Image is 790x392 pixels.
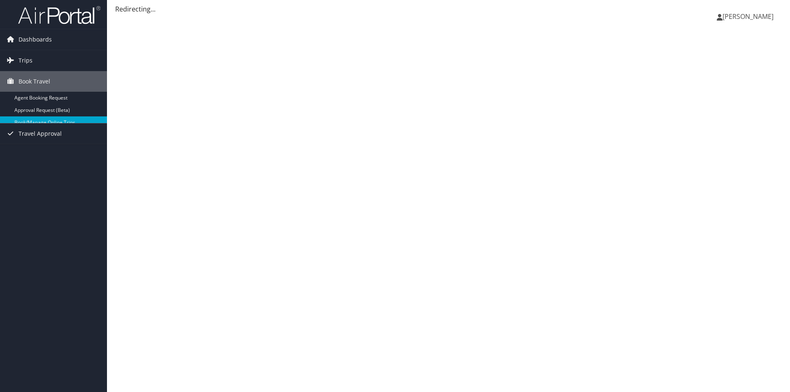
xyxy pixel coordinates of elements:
[19,123,62,144] span: Travel Approval
[19,71,50,92] span: Book Travel
[19,29,52,50] span: Dashboards
[717,4,782,29] a: [PERSON_NAME]
[19,50,33,71] span: Trips
[115,4,782,14] div: Redirecting...
[723,12,774,21] span: [PERSON_NAME]
[18,5,100,25] img: airportal-logo.png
